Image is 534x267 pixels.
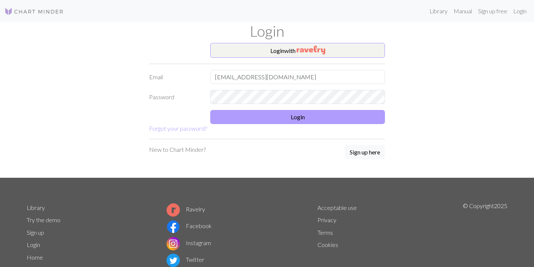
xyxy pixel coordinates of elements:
[145,70,206,84] label: Email
[317,204,357,211] a: Acceptable use
[167,203,180,217] img: Ravelry logo
[345,145,385,159] button: Sign up here
[297,46,325,54] img: Ravelry
[27,216,60,223] a: Try the demo
[145,90,206,104] label: Password
[426,4,451,19] a: Library
[167,256,204,263] a: Twitter
[4,7,64,16] img: Logo
[210,110,385,124] button: Login
[167,254,180,267] img: Twitter logo
[167,220,180,233] img: Facebook logo
[27,204,45,211] a: Library
[317,216,336,223] a: Privacy
[345,145,385,160] a: Sign up here
[167,222,212,229] a: Facebook
[167,206,205,213] a: Ravelry
[27,241,40,248] a: Login
[167,237,180,250] img: Instagram logo
[27,254,43,261] a: Home
[510,4,530,19] a: Login
[317,229,333,236] a: Terms
[475,4,510,19] a: Sign up free
[210,43,385,58] button: Loginwith
[149,145,206,154] p: New to Chart Minder?
[149,125,207,132] a: Forgot your password?
[27,229,44,236] a: Sign up
[22,22,512,40] h1: Login
[451,4,475,19] a: Manual
[167,239,211,246] a: Instagram
[317,241,338,248] a: Cookies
